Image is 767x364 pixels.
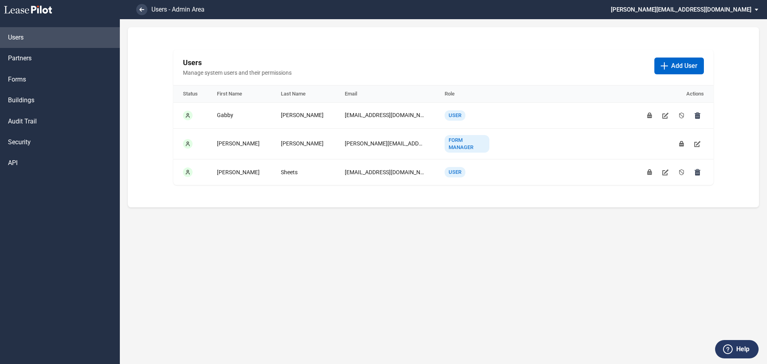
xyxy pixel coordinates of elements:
[217,169,260,175] span: [PERSON_NAME]
[643,109,656,122] button: Reset user's password
[183,167,193,177] div: User is active.
[499,86,713,103] th: Actions
[217,140,260,147] span: [PERSON_NAME]
[671,62,697,70] span: Add User
[445,135,489,153] div: Form Manager
[675,137,688,150] button: Reset user's password
[715,340,759,358] button: Help
[271,102,335,128] td: Evans
[217,112,233,118] span: Gabby
[271,159,335,185] td: Sheets
[659,109,672,122] button: Edit user details
[675,109,688,122] button: Disable user access
[8,117,37,126] span: Audit Trail
[173,86,207,103] th: Status
[207,159,271,185] td: Brett
[335,159,435,185] td: bsheets@barclaygroup.com
[281,169,298,175] span: Sheets
[207,128,271,159] td: Shari
[8,54,32,63] span: Partners
[345,169,425,177] div: [EMAIL_ADDRESS][DOMAIN_NAME]
[345,140,425,148] div: [PERSON_NAME][EMAIL_ADDRESS][DOMAIN_NAME]
[271,128,335,159] td: Tucker
[271,86,335,103] th: Last Name
[8,33,24,42] span: Users
[8,96,34,105] span: Buildings
[445,167,465,177] div: User
[183,139,193,149] div: User is active.
[691,137,704,150] button: Edit user details
[445,110,465,121] div: User
[345,111,425,119] div: [EMAIL_ADDRESS][DOMAIN_NAME]
[183,58,648,68] h2: Users
[736,344,749,354] label: Help
[335,102,435,128] td: gevans@barclaygroup.com
[691,166,704,179] button: Permanently remove user
[654,58,704,74] button: Add User
[659,166,672,179] button: Edit user details
[643,166,656,179] button: Reset user's password
[435,86,499,103] th: Role
[335,86,435,103] th: Email
[183,111,193,120] div: User is active.
[183,69,648,77] span: Manage system users and their permissions
[207,102,271,128] td: Gabby
[207,86,271,103] th: First Name
[8,159,18,167] span: API
[691,109,704,122] button: Permanently remove user
[675,166,688,179] button: Disable user access
[281,112,324,118] span: [PERSON_NAME]
[8,75,26,84] span: Forms
[335,128,435,159] td: stucker@barclaygroup.com
[8,138,31,147] span: Security
[281,140,324,147] span: [PERSON_NAME]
